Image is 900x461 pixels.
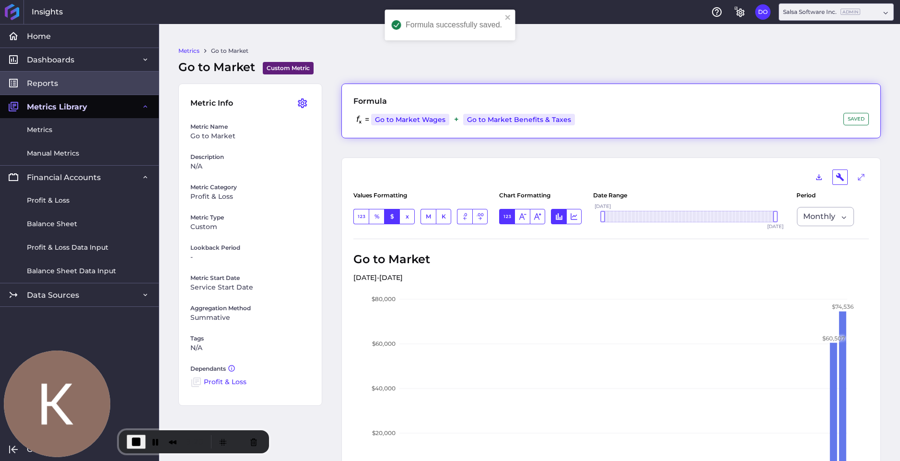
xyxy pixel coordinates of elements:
[295,96,310,111] button: User Menu
[27,243,108,253] span: Profit & Loss Data Input
[27,266,116,276] span: Balance Sheet Data Input
[178,47,199,55] a: Metrics
[190,117,310,147] div: Go to Market
[211,47,248,55] a: Go to Market
[27,125,52,135] span: Metrics
[27,102,87,112] span: Metrics Library
[372,295,396,303] tspan: $80,000
[27,148,79,158] span: Manual Metrics
[372,429,396,437] tspan: $20,000
[755,4,771,20] button: User Menu
[190,304,310,313] title: Aggregation Method
[353,251,430,283] div: Go to Market
[841,9,860,15] ins: Admin
[353,113,369,126] div: =
[190,177,310,207] div: Profit & Loss
[190,243,310,252] title: Lookback Period
[709,4,725,20] button: Help
[822,335,845,342] tspan: $60,507
[178,59,314,76] div: Go to Market
[593,193,631,198] div: Date Range
[263,62,314,74] div: Custom Metric
[190,274,310,282] title: Metric Start Date
[499,193,550,198] div: Chart Formatting
[190,153,310,161] title: Description
[190,238,310,268] div: -
[732,4,748,20] button: General Settings
[27,78,58,88] span: Reports
[190,298,310,328] div: Summative
[803,211,835,222] span: Monthly
[190,147,310,177] div: N/A
[843,113,869,125] div: SAVED
[190,328,310,359] div: N/A
[190,213,310,222] title: Metric Type
[832,303,854,310] tspan: $74,536
[767,224,783,229] span: [DATE]
[190,207,310,238] div: Custom
[463,114,575,125] div: Go to Market Benefits & Taxes
[353,96,869,107] div: Formula
[27,172,101,182] span: Financial Accounts
[796,193,835,198] div: Period
[353,272,430,283] p: [DATE] - [DATE]
[421,209,436,224] button: M
[27,195,70,206] span: Profit & Loss
[190,122,310,131] title: Metric Name
[27,31,51,41] span: Home
[27,290,79,300] span: Data Sources
[190,183,310,192] title: Metric Category
[204,377,246,386] a: Profit & Loss
[384,209,399,224] button: $
[190,364,310,375] title: Dependants
[27,219,77,229] span: Balance Sheet
[399,209,415,224] button: x
[353,193,407,198] div: Values Formatting
[372,385,396,392] tspan: $40,000
[451,114,461,125] div: +
[779,3,894,21] div: Dropdown select
[190,334,310,343] title: Tags
[436,209,451,224] button: K
[369,209,384,224] button: %
[371,114,449,125] div: Go to Market Wages
[505,13,512,23] button: close
[27,55,74,65] span: Dashboards
[595,204,611,209] span: [DATE]
[372,340,396,347] tspan: $60,000
[797,207,854,226] div: Dropdown select
[783,8,860,16] div: Salsa Software Inc.
[406,21,502,29] div: Formula successfully saved.
[190,268,310,298] div: Service Start Date
[190,97,233,109] span: Metric Info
